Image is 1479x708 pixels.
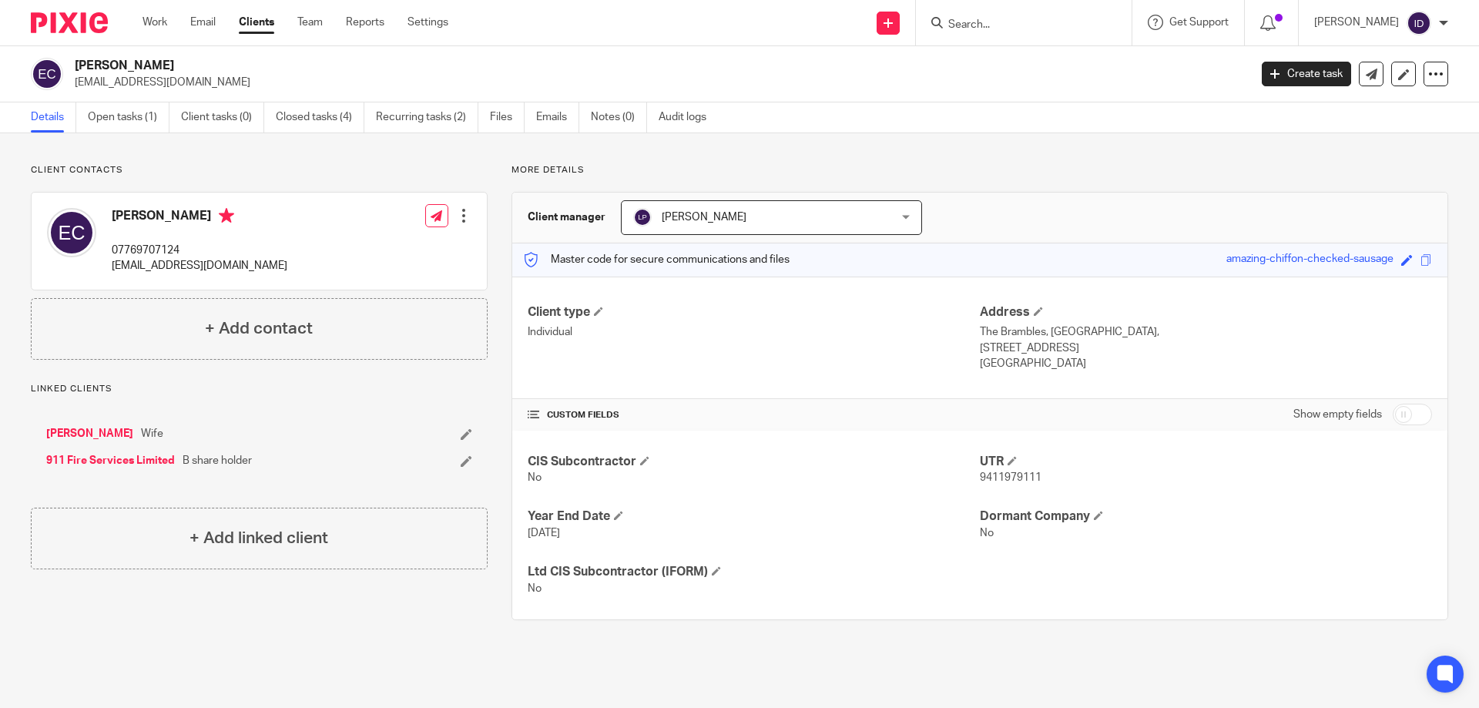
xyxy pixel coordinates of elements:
[219,208,234,223] i: Primary
[239,15,274,30] a: Clients
[31,383,488,395] p: Linked clients
[189,526,328,550] h4: + Add linked client
[31,58,63,90] img: svg%3E
[276,102,364,133] a: Closed tasks (4)
[980,528,994,539] span: No
[1262,62,1351,86] a: Create task
[112,258,287,273] p: [EMAIL_ADDRESS][DOMAIN_NAME]
[112,243,287,258] p: 07769707124
[183,453,252,468] span: B share holder
[346,15,384,30] a: Reports
[1293,407,1382,422] label: Show empty fields
[46,453,175,468] a: 911 Fire Services Limited
[47,208,96,257] img: svg%3E
[528,324,980,340] p: Individual
[662,212,746,223] span: [PERSON_NAME]
[528,454,980,470] h4: CIS Subcontractor
[528,528,560,539] span: [DATE]
[190,15,216,30] a: Email
[112,208,287,227] h4: [PERSON_NAME]
[980,341,1432,356] p: [STREET_ADDRESS]
[528,564,980,580] h4: Ltd CIS Subcontractor (IFORM)
[1314,15,1399,30] p: [PERSON_NAME]
[46,426,133,441] a: [PERSON_NAME]
[88,102,169,133] a: Open tasks (1)
[524,252,790,267] p: Master code for secure communications and files
[75,58,1006,74] h2: [PERSON_NAME]
[143,15,167,30] a: Work
[591,102,647,133] a: Notes (0)
[528,210,605,225] h3: Client manager
[980,508,1432,525] h4: Dormant Company
[528,583,542,594] span: No
[528,508,980,525] h4: Year End Date
[1226,251,1393,269] div: amazing-chiffon-checked-sausage
[490,102,525,133] a: Files
[980,356,1432,371] p: [GEOGRAPHIC_DATA]
[947,18,1085,32] input: Search
[297,15,323,30] a: Team
[1169,17,1229,28] span: Get Support
[528,472,542,483] span: No
[536,102,579,133] a: Emails
[980,324,1432,340] p: The Brambles, [GEOGRAPHIC_DATA],
[980,304,1432,320] h4: Address
[31,102,76,133] a: Details
[511,164,1448,176] p: More details
[407,15,448,30] a: Settings
[528,409,980,421] h4: CUSTOM FIELDS
[980,454,1432,470] h4: UTR
[980,472,1041,483] span: 9411979111
[31,12,108,33] img: Pixie
[376,102,478,133] a: Recurring tasks (2)
[141,426,163,441] span: Wife
[31,164,488,176] p: Client contacts
[659,102,718,133] a: Audit logs
[205,317,313,341] h4: + Add contact
[633,208,652,226] img: svg%3E
[75,75,1239,90] p: [EMAIL_ADDRESS][DOMAIN_NAME]
[181,102,264,133] a: Client tasks (0)
[1407,11,1431,35] img: svg%3E
[528,304,980,320] h4: Client type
